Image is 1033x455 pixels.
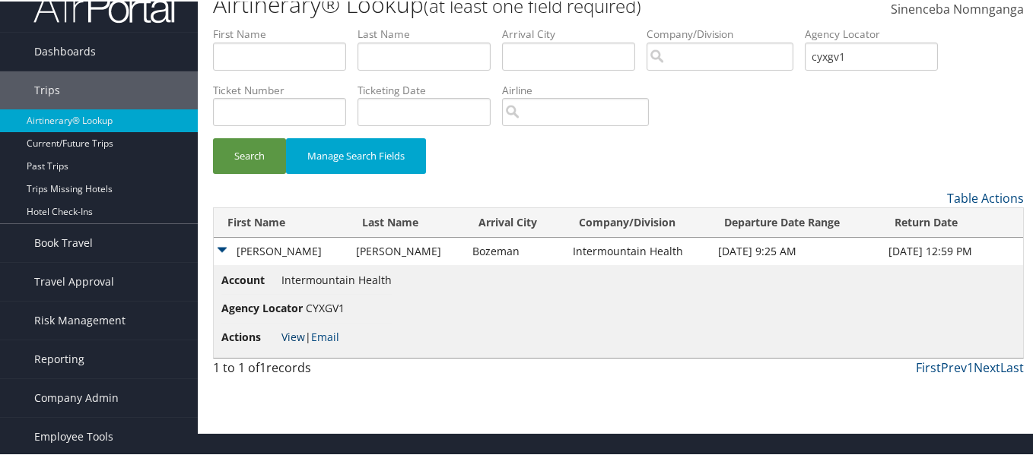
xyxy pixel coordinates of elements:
[710,207,880,236] th: Departure Date Range: activate to sort column ascending
[358,81,502,96] label: Ticketing Date
[358,25,502,40] label: Last Name
[565,236,711,264] td: Intermountain Health
[941,358,967,374] a: Prev
[565,207,711,236] th: Company/Division
[214,236,348,264] td: [PERSON_NAME]
[465,207,564,236] th: Arrival City: activate to sort column ascending
[213,81,358,96] label: Ticket Number
[974,358,1000,374] a: Next
[710,236,880,264] td: [DATE] 9:25 AM
[805,25,949,40] label: Agency Locator
[259,358,266,374] span: 1
[502,25,647,40] label: Arrival City
[348,207,465,236] th: Last Name: activate to sort column ascending
[34,300,126,338] span: Risk Management
[213,357,399,383] div: 1 to 1 of records
[967,358,974,374] a: 1
[348,236,465,264] td: [PERSON_NAME]
[306,299,345,314] span: CYXGV1
[311,328,339,343] a: Email
[281,328,339,343] span: |
[221,327,278,344] span: Actions
[34,261,114,299] span: Travel Approval
[34,223,93,261] span: Book Travel
[465,236,564,264] td: Bozeman
[281,328,305,343] a: View
[213,137,286,172] button: Search
[647,25,805,40] label: Company/Division
[34,70,60,108] span: Trips
[34,339,84,377] span: Reporting
[286,137,426,172] button: Manage Search Fields
[221,299,303,315] span: Agency Locator
[34,416,113,454] span: Employee Tools
[281,271,392,286] span: Intermountain Health
[214,207,348,236] th: First Name: activate to sort column ascending
[916,358,941,374] a: First
[1000,358,1024,374] a: Last
[947,188,1024,205] a: Table Actions
[221,270,278,287] span: Account
[213,25,358,40] label: First Name
[881,236,1023,264] td: [DATE] 12:59 PM
[34,31,96,69] span: Dashboards
[502,81,660,96] label: Airline
[34,378,119,416] span: Company Admin
[881,207,1023,236] th: Return Date: activate to sort column ascending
